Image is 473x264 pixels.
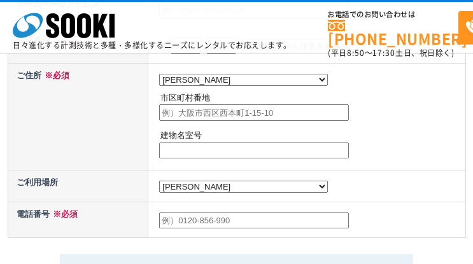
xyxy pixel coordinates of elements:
[347,47,365,59] span: 8:50
[372,47,395,59] span: 17:30
[328,47,454,59] span: (平日 ～ 土日、祝日除く)
[159,104,349,121] input: 例）大阪市西区西本町1-15-10
[160,129,462,142] p: 建物名室号
[50,209,78,219] span: ※必須
[328,11,458,18] span: お電話でのお問い合わせは
[8,170,148,202] th: ご利用場所
[8,63,148,170] th: ご住所
[328,20,458,46] a: [PHONE_NUMBER]
[160,92,462,105] p: 市区町村番地
[13,41,292,49] p: 日々進化する計測技術と多種・多様化するニーズにレンタルでお応えします。
[159,212,349,229] input: 例）0120-856-990
[41,71,69,80] span: ※必須
[8,202,148,237] th: 電話番号
[159,181,328,193] select: /* 20250204 MOD ↑ */ /* 20241122 MOD ↑ */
